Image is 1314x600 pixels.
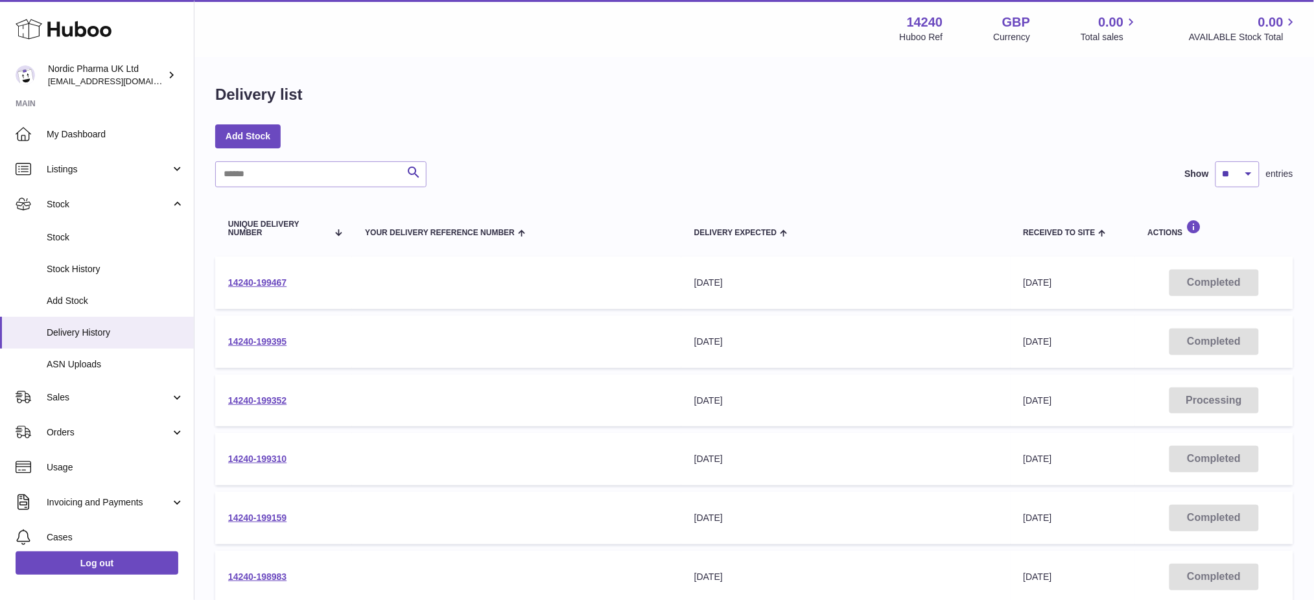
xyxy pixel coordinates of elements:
[48,63,165,87] div: Nordic Pharma UK Ltd
[900,31,943,43] div: Huboo Ref
[47,391,170,404] span: Sales
[47,496,170,509] span: Invoicing and Payments
[694,277,998,289] div: [DATE]
[228,571,287,582] a: 14240-198983
[1189,31,1298,43] span: AVAILABLE Stock Total
[47,426,170,439] span: Orders
[1024,229,1096,237] span: Received to Site
[694,571,998,583] div: [DATE]
[1189,14,1298,43] a: 0.00 AVAILABLE Stock Total
[694,453,998,465] div: [DATE]
[215,124,281,148] a: Add Stock
[228,277,287,288] a: 14240-199467
[694,512,998,524] div: [DATE]
[47,358,184,371] span: ASN Uploads
[16,65,35,85] img: internalAdmin-14240@internal.huboo.com
[48,76,191,86] span: [EMAIL_ADDRESS][DOMAIN_NAME]
[47,231,184,244] span: Stock
[228,454,287,464] a: 14240-199310
[47,263,184,275] span: Stock History
[994,31,1031,43] div: Currency
[47,531,184,544] span: Cases
[694,336,998,348] div: [DATE]
[1024,395,1052,406] span: [DATE]
[16,551,178,575] a: Log out
[1024,336,1052,347] span: [DATE]
[1024,571,1052,582] span: [DATE]
[215,84,303,105] h1: Delivery list
[1024,454,1052,464] span: [DATE]
[1024,513,1052,523] span: [DATE]
[694,395,998,407] div: [DATE]
[47,163,170,176] span: Listings
[907,14,943,31] strong: 14240
[228,220,328,237] span: Unique Delivery Number
[47,295,184,307] span: Add Stock
[1081,14,1138,43] a: 0.00 Total sales
[47,128,184,141] span: My Dashboard
[47,327,184,339] span: Delivery History
[228,513,287,523] a: 14240-199159
[47,198,170,211] span: Stock
[1002,14,1030,31] strong: GBP
[47,461,184,474] span: Usage
[1081,31,1138,43] span: Total sales
[1266,168,1293,180] span: entries
[1099,14,1124,31] span: 0.00
[1024,277,1052,288] span: [DATE]
[1258,14,1284,31] span: 0.00
[1185,168,1209,180] label: Show
[1148,220,1280,237] div: Actions
[694,229,777,237] span: Delivery Expected
[228,395,287,406] a: 14240-199352
[228,336,287,347] a: 14240-199395
[365,229,515,237] span: Your Delivery Reference Number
